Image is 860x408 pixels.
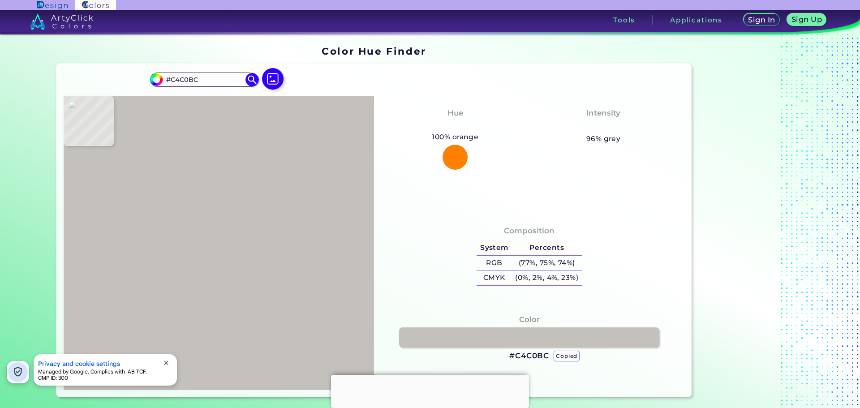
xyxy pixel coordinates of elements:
[613,17,635,23] h3: Tools
[262,68,284,90] img: icon picture
[512,241,582,255] h5: Percents
[586,133,621,145] h5: 96% grey
[789,14,824,26] a: Sign Up
[504,224,555,237] h4: Composition
[429,131,482,143] h5: 100% orange
[572,121,635,132] h3: Almost None
[331,375,529,406] iframe: Advertisement
[436,121,474,132] h3: Orange
[749,17,774,23] h5: Sign In
[30,13,93,30] img: logo_artyclick_colors_white.svg
[512,271,582,285] h5: (0%, 2%, 4%, 23%)
[477,256,512,271] h5: RGB
[554,351,580,361] p: copied
[745,14,778,26] a: Sign In
[322,44,426,58] h1: Color Hue Finder
[670,17,722,23] h3: Applications
[477,271,512,285] h5: CMYK
[519,313,540,326] h4: Color
[245,73,259,86] img: icon search
[37,1,67,9] img: ArtyClick Design logo
[477,241,512,255] h5: System
[586,107,620,120] h4: Intensity
[512,256,582,271] h5: (77%, 75%, 74%)
[695,43,807,401] iframe: Advertisement
[793,16,821,23] h5: Sign Up
[509,351,549,361] h3: #C4C0BC
[163,73,246,86] input: type color..
[447,107,463,120] h4: Hue
[68,100,370,386] img: 0db93adf-7778-4772-bdfe-63b5c62d8ec7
